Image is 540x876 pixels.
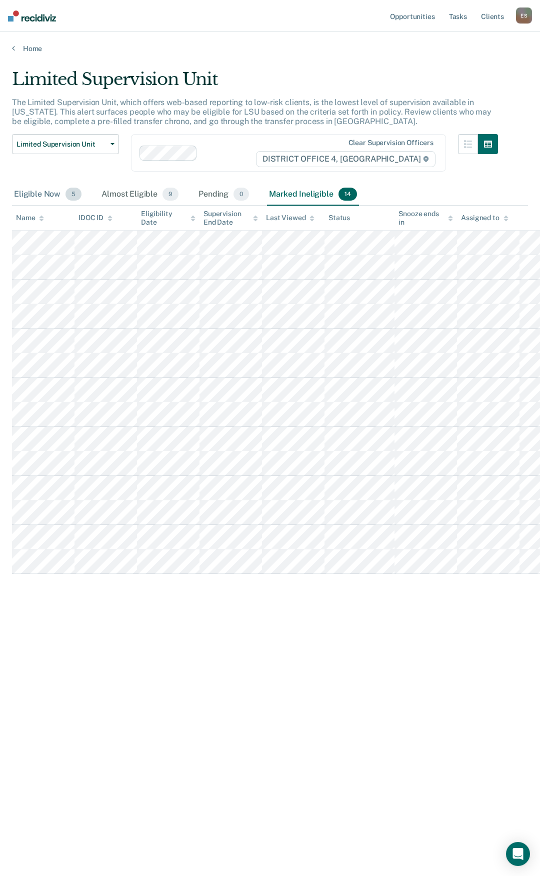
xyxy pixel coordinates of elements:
[506,842,530,866] div: Open Intercom Messenger
[256,151,435,167] span: DISTRICT OFFICE 4, [GEOGRAPHIC_DATA]
[12,44,528,53] a: Home
[12,134,119,154] button: Limited Supervision Unit
[266,214,314,222] div: Last Viewed
[141,210,195,227] div: Eligibility Date
[328,214,350,222] div: Status
[516,8,532,24] div: E S
[233,188,249,201] span: 0
[338,188,357,201] span: 14
[516,8,532,24] button: ES
[196,184,251,206] div: Pending0
[12,98,491,126] p: The Limited Supervision Unit, which offers web-based reporting to low-risk clients, is the lowest...
[99,184,180,206] div: Almost Eligible9
[8,11,56,22] img: Recidiviz
[65,188,81,201] span: 5
[78,214,112,222] div: IDOC ID
[348,139,433,147] div: Clear supervision officers
[162,188,178,201] span: 9
[461,214,508,222] div: Assigned to
[16,214,44,222] div: Name
[398,210,453,227] div: Snooze ends in
[16,140,106,149] span: Limited Supervision Unit
[203,210,258,227] div: Supervision End Date
[12,69,498,98] div: Limited Supervision Unit
[267,184,358,206] div: Marked Ineligible14
[12,184,83,206] div: Eligible Now5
